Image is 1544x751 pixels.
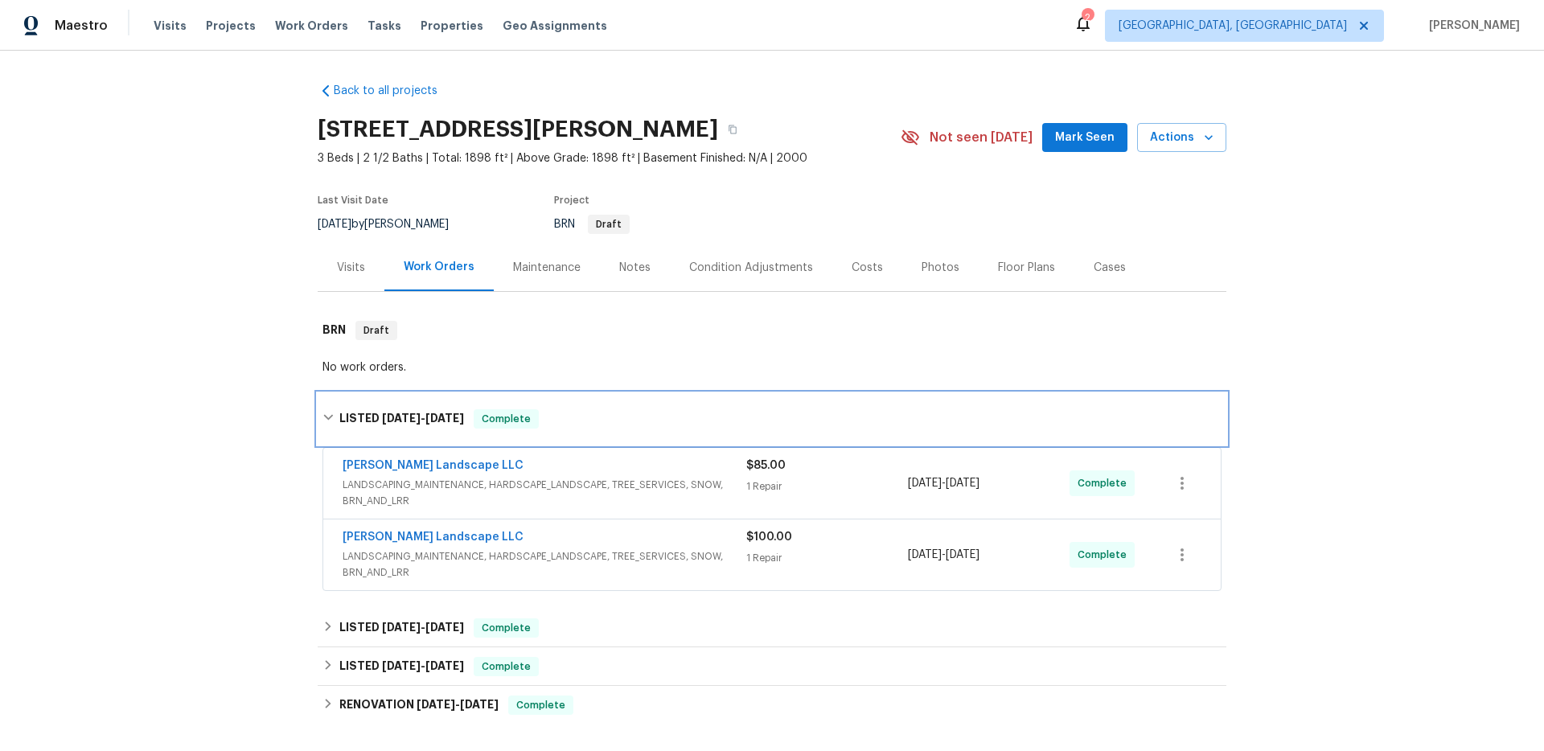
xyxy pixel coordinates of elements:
[337,260,365,276] div: Visits
[922,260,959,276] div: Photos
[318,83,472,99] a: Back to all projects
[318,609,1226,647] div: LISTED [DATE]-[DATE]Complete
[339,618,464,638] h6: LISTED
[322,321,346,340] h6: BRN
[946,549,979,560] span: [DATE]
[339,409,464,429] h6: LISTED
[368,20,401,31] span: Tasks
[998,260,1055,276] div: Floor Plans
[343,477,746,509] span: LANDSCAPING_MAINTENANCE, HARDSCAPE_LANDSCAPE, TREE_SERVICES, SNOW, BRN_AND_LRR
[908,547,979,563] span: -
[1055,128,1115,148] span: Mark Seen
[589,220,628,229] span: Draft
[746,478,908,495] div: 1 Repair
[318,121,718,137] h2: [STREET_ADDRESS][PERSON_NAME]
[689,260,813,276] div: Condition Adjustments
[275,18,348,34] span: Work Orders
[510,697,572,713] span: Complete
[318,195,388,205] span: Last Visit Date
[1137,123,1226,153] button: Actions
[554,219,630,230] span: BRN
[908,549,942,560] span: [DATE]
[460,699,499,710] span: [DATE]
[417,699,455,710] span: [DATE]
[382,412,421,424] span: [DATE]
[421,18,483,34] span: Properties
[946,478,979,489] span: [DATE]
[339,696,499,715] h6: RENOVATION
[718,115,747,144] button: Copy Address
[318,215,468,234] div: by [PERSON_NAME]
[503,18,607,34] span: Geo Assignments
[1078,475,1133,491] span: Complete
[1094,260,1126,276] div: Cases
[318,305,1226,356] div: BRN Draft
[1082,10,1093,26] div: 2
[1042,123,1127,153] button: Mark Seen
[554,195,589,205] span: Project
[318,150,901,166] span: 3 Beds | 2 1/2 Baths | Total: 1898 ft² | Above Grade: 1898 ft² | Basement Finished: N/A | 2000
[746,460,786,471] span: $85.00
[339,657,464,676] h6: LISTED
[908,478,942,489] span: [DATE]
[154,18,187,34] span: Visits
[425,622,464,633] span: [DATE]
[930,129,1033,146] span: Not seen [DATE]
[619,260,651,276] div: Notes
[318,393,1226,445] div: LISTED [DATE]-[DATE]Complete
[55,18,108,34] span: Maestro
[1078,547,1133,563] span: Complete
[1119,18,1347,34] span: [GEOGRAPHIC_DATA], [GEOGRAPHIC_DATA]
[382,660,464,671] span: -
[746,531,792,543] span: $100.00
[475,411,537,427] span: Complete
[425,412,464,424] span: [DATE]
[1150,128,1213,148] span: Actions
[343,460,524,471] a: [PERSON_NAME] Landscape LLC
[475,620,537,636] span: Complete
[513,260,581,276] div: Maintenance
[318,219,351,230] span: [DATE]
[206,18,256,34] span: Projects
[382,622,464,633] span: -
[475,659,537,675] span: Complete
[852,260,883,276] div: Costs
[357,322,396,339] span: Draft
[318,686,1226,724] div: RENOVATION [DATE]-[DATE]Complete
[1423,18,1520,34] span: [PERSON_NAME]
[404,259,474,275] div: Work Orders
[343,531,524,543] a: [PERSON_NAME] Landscape LLC
[318,647,1226,686] div: LISTED [DATE]-[DATE]Complete
[746,550,908,566] div: 1 Repair
[343,548,746,581] span: LANDSCAPING_MAINTENANCE, HARDSCAPE_LANDSCAPE, TREE_SERVICES, SNOW, BRN_AND_LRR
[417,699,499,710] span: -
[382,412,464,424] span: -
[425,660,464,671] span: [DATE]
[382,622,421,633] span: [DATE]
[908,475,979,491] span: -
[322,359,1222,375] div: No work orders.
[382,660,421,671] span: [DATE]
